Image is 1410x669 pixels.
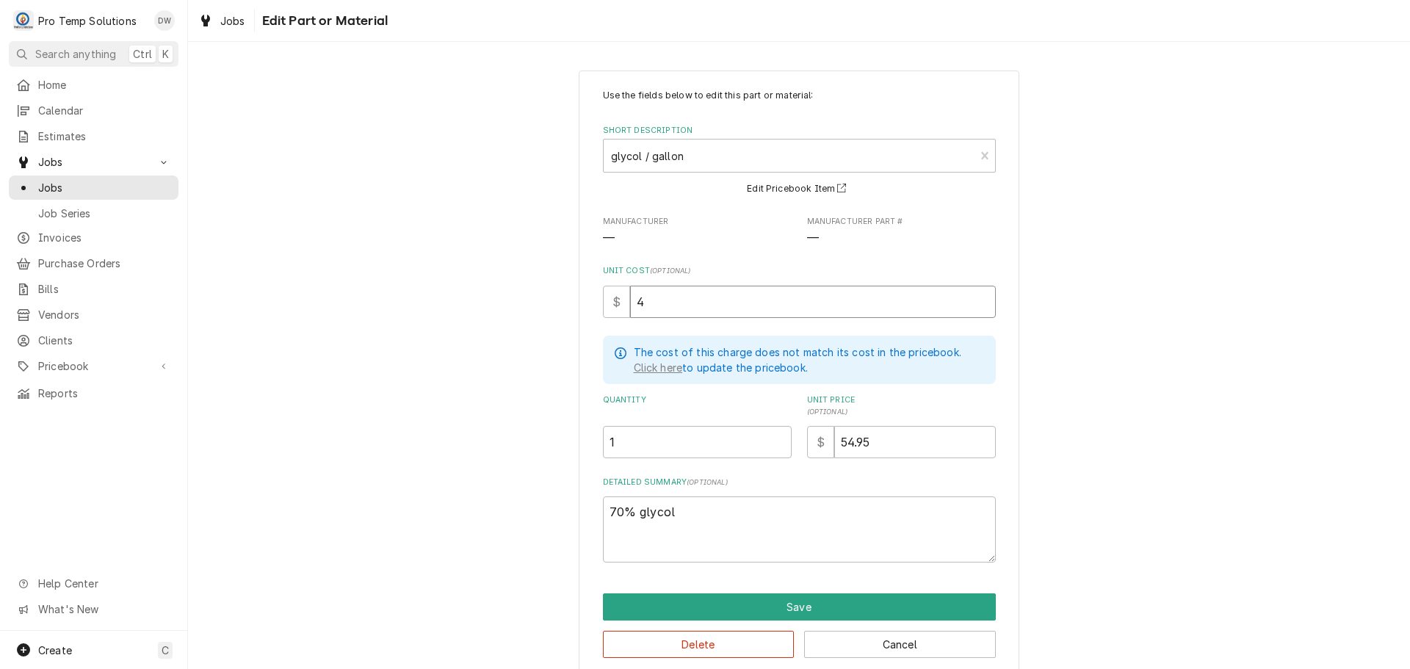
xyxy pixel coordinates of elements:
a: Go to Jobs [9,150,178,174]
a: Jobs [9,176,178,200]
button: Save [603,593,996,621]
a: Job Series [9,201,178,225]
a: Go to What's New [9,597,178,621]
span: K [162,46,169,62]
div: Button Group Row [603,621,996,658]
div: [object Object] [603,394,792,458]
textarea: 70% glycol [603,496,996,563]
label: Unit Cost [603,265,996,277]
span: Manufacturer Part # [807,230,996,247]
span: Ctrl [133,46,152,62]
button: Cancel [804,631,996,658]
p: The cost of this charge does not match its cost in the pricebook. [634,344,961,360]
a: Calendar [9,98,178,123]
a: Estimates [9,124,178,148]
div: P [13,10,34,31]
span: Vendors [38,307,171,322]
a: Invoices [9,225,178,250]
span: Reports [38,386,171,401]
label: Quantity [603,394,792,418]
a: Go to Help Center [9,571,178,596]
span: Calendar [38,103,171,118]
label: Detailed Summary [603,477,996,488]
div: [object Object] [807,394,996,458]
div: $ [807,426,834,458]
span: Create [38,644,72,657]
div: Manufacturer [603,216,792,247]
span: Manufacturer [603,216,792,228]
span: Clients [38,333,171,348]
a: Vendors [9,303,178,327]
span: ( optional ) [650,267,691,275]
div: Manufacturer Part # [807,216,996,247]
div: Button Group [603,593,996,658]
a: Jobs [192,9,251,33]
span: C [162,643,169,658]
div: Pro Temp Solutions's Avatar [13,10,34,31]
div: $ [603,286,630,318]
div: Line Item Create/Update Form [603,89,996,563]
a: Clients [9,328,178,352]
div: Short Description [603,125,996,198]
span: ( optional ) [687,478,728,486]
span: Search anything [35,46,116,62]
a: Home [9,73,178,97]
span: Estimates [38,129,171,144]
label: Short Description [603,125,996,137]
span: Manufacturer Part # [807,216,996,228]
a: Click here [634,360,683,375]
span: Help Center [38,576,170,591]
span: Jobs [38,154,149,170]
div: Button Group Row [603,593,996,621]
div: DW [154,10,175,31]
span: ( optional ) [807,408,848,416]
span: Manufacturer [603,230,792,247]
span: Purchase Orders [38,256,171,271]
label: Unit Price [807,394,996,418]
span: Bills [38,281,171,297]
span: to update the pricebook. [634,361,808,374]
span: Invoices [38,230,171,245]
div: Pro Temp Solutions [38,13,137,29]
span: Home [38,77,171,93]
button: Edit Pricebook Item [745,180,853,198]
a: Bills [9,277,178,301]
div: Dana Williams's Avatar [154,10,175,31]
span: Jobs [38,180,171,195]
span: Job Series [38,206,171,221]
div: Unit Cost [603,265,996,317]
button: Delete [603,631,795,658]
button: Search anythingCtrlK [9,41,178,67]
div: Detailed Summary [603,477,996,563]
span: — [807,231,819,245]
a: Reports [9,381,178,405]
span: — [603,231,615,245]
span: Jobs [220,13,245,29]
a: Go to Pricebook [9,354,178,378]
a: Purchase Orders [9,251,178,275]
span: Edit Part or Material [258,11,388,31]
span: What's New [38,601,170,617]
span: Pricebook [38,358,149,374]
p: Use the fields below to edit this part or material: [603,89,996,102]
